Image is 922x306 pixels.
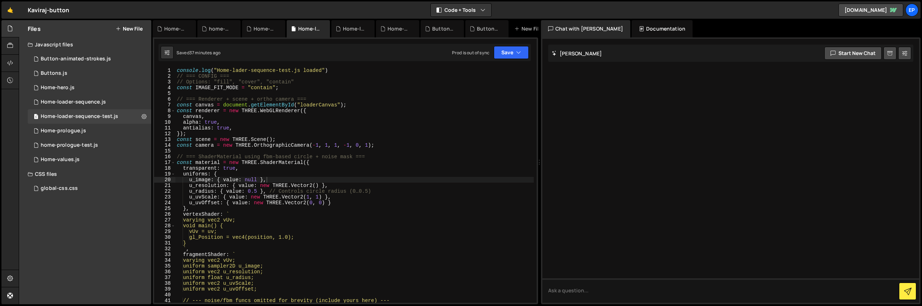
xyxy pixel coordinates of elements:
div: Chat with [PERSON_NAME] [541,20,630,37]
div: 16061/44088.js [28,109,151,124]
div: 29 [154,229,175,234]
div: 19 [154,171,175,177]
div: 17 [154,160,175,165]
div: 18 [154,165,175,171]
div: Home-hero.js [41,85,75,91]
div: Prod is out of sync [452,50,489,56]
div: New File [514,25,545,32]
div: 11 [154,125,175,131]
a: 🤙 [1,1,19,19]
div: Home-loader-sequence-test.js [41,113,118,120]
div: 26 [154,211,175,217]
div: Home-loader-sequence.js [343,25,366,32]
div: 16061/43948.js [28,81,151,95]
div: 31 [154,240,175,246]
div: 24 [154,200,175,206]
div: 1 [154,68,175,73]
div: 32 [154,246,175,252]
div: 37 [154,275,175,280]
div: 16061/43050.js [28,66,151,81]
div: 6 [154,96,175,102]
a: Ep [905,4,918,17]
div: Home-prologue.js [254,25,277,32]
div: 39 [154,286,175,292]
div: global-css.css [41,185,78,192]
div: 33 [154,252,175,257]
div: 34 [154,257,175,263]
div: 41 [154,298,175,303]
h2: [PERSON_NAME] [552,50,602,57]
div: 13 [154,137,175,142]
button: Save [494,46,529,59]
div: 27 [154,217,175,223]
div: 16061/43947.js [28,52,151,66]
div: 35 [154,263,175,269]
div: Home-loader-sequence.js [41,99,106,105]
div: 30 [154,234,175,240]
div: Documentation [632,20,693,37]
div: Javascript files [19,37,151,52]
div: 9 [154,114,175,119]
div: 40 [154,292,175,298]
div: Home-loader-sequence-test.js [298,25,321,32]
span: 1 [34,114,38,120]
button: Start new chat [824,47,882,60]
div: 8 [154,108,175,114]
div: 15 [154,148,175,154]
div: home-prologue-test.js [41,142,98,149]
div: 12 [154,131,175,137]
div: 16061/43261.css [28,181,151,196]
div: Button-animated-strokes.js [477,25,500,32]
div: Home-values.js [164,25,187,32]
div: Home-prologue.js [41,128,86,134]
h2: Files [28,25,41,33]
div: Home-values.js [41,156,80,163]
div: 16061/43950.js [28,152,151,167]
div: 3 [154,79,175,85]
div: CSS files [19,167,151,181]
div: 4 [154,85,175,91]
div: Home-hero.js [388,25,411,32]
div: 23 [154,194,175,200]
div: Kaviraj-button [28,6,69,14]
div: Button-animated-strokes.js [41,56,111,62]
div: 16061/43594.js [28,95,151,109]
button: New File [116,26,143,32]
div: 22 [154,188,175,194]
div: home-prologue-test.js [209,25,232,32]
a: [DOMAIN_NAME] [838,4,903,17]
div: 28 [154,223,175,229]
div: 38 [154,280,175,286]
div: 2 [154,73,175,79]
div: 16 [154,154,175,160]
div: 14 [154,142,175,148]
div: Buttons.js [432,25,455,32]
div: 5 [154,91,175,96]
div: Buttons.js [41,70,67,77]
div: 36 [154,269,175,275]
div: 7 [154,102,175,108]
div: 25 [154,206,175,211]
div: 16061/43249.js [28,124,151,138]
div: 16061/44087.js [28,138,151,152]
div: Saved [176,50,220,56]
div: 10 [154,119,175,125]
div: 21 [154,183,175,188]
button: Code + Tools [431,4,491,17]
div: 37 minutes ago [189,50,220,56]
div: 20 [154,177,175,183]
